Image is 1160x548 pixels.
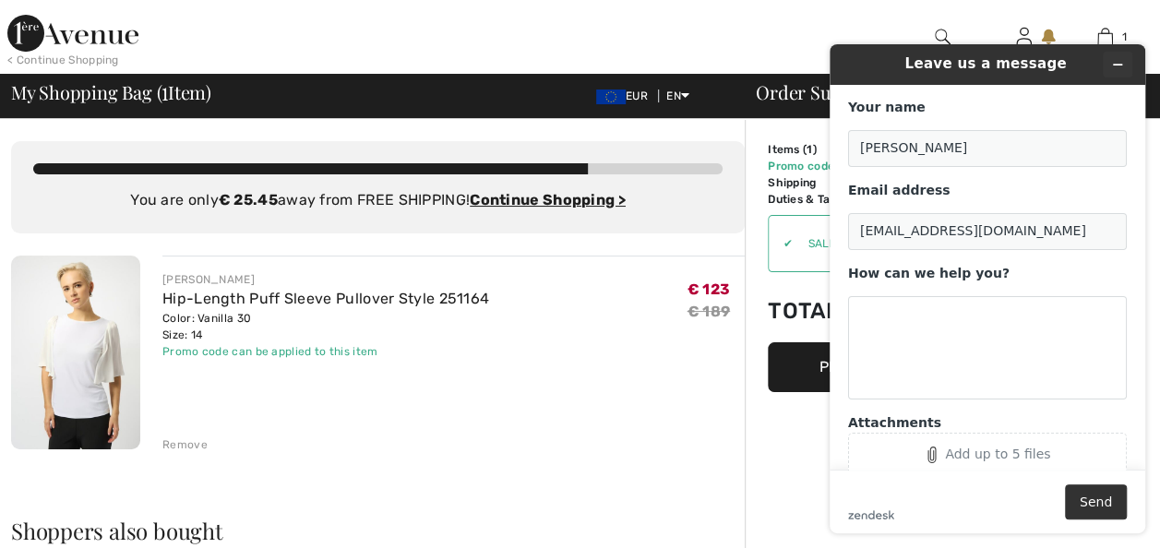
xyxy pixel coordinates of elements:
[688,303,731,320] s: € 189
[768,280,897,342] td: Total
[162,310,489,343] div: Color: Vanilla 30 Size: 14
[162,343,489,360] div: Promo code can be applied to this item
[470,191,626,208] a: Continue Shopping >
[1016,28,1032,45] a: Sign In
[219,191,278,208] strong: € 25.45
[768,174,897,191] td: Shipping
[1065,26,1144,48] a: 1
[162,271,489,288] div: [PERSON_NAME]
[11,83,211,101] span: My Shopping Bag ( Item)
[935,26,951,48] img: search the website
[769,235,793,252] div: ✔
[815,30,1160,548] iframe: Find more information here
[7,52,119,68] div: < Continue Shopping
[161,78,168,102] span: 1
[1097,26,1113,48] img: My Bag
[596,89,655,102] span: EUR
[1016,26,1032,48] img: My Info
[42,13,79,30] span: Help
[162,436,208,453] div: Remove
[7,15,138,52] img: 1ère Avenue
[666,89,689,102] span: EN
[162,290,489,307] a: Hip-Length Puff Sleeve Pullover Style 251164
[768,141,897,158] td: Items ( )
[11,256,140,449] img: Hip-Length Puff Sleeve Pullover Style 251164
[768,158,897,174] td: Promo code
[768,342,1045,392] button: Proceed to Summary
[596,89,626,104] img: Euro
[793,216,983,271] input: Promo code
[1122,29,1127,45] span: 1
[688,280,731,298] span: € 123
[807,143,812,156] span: 1
[11,519,745,542] h2: Shoppers also bought
[33,189,723,211] div: You are only away from FREE SHIPPING!
[768,191,897,208] td: Duties & Taxes
[734,83,1149,101] div: Order Summary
